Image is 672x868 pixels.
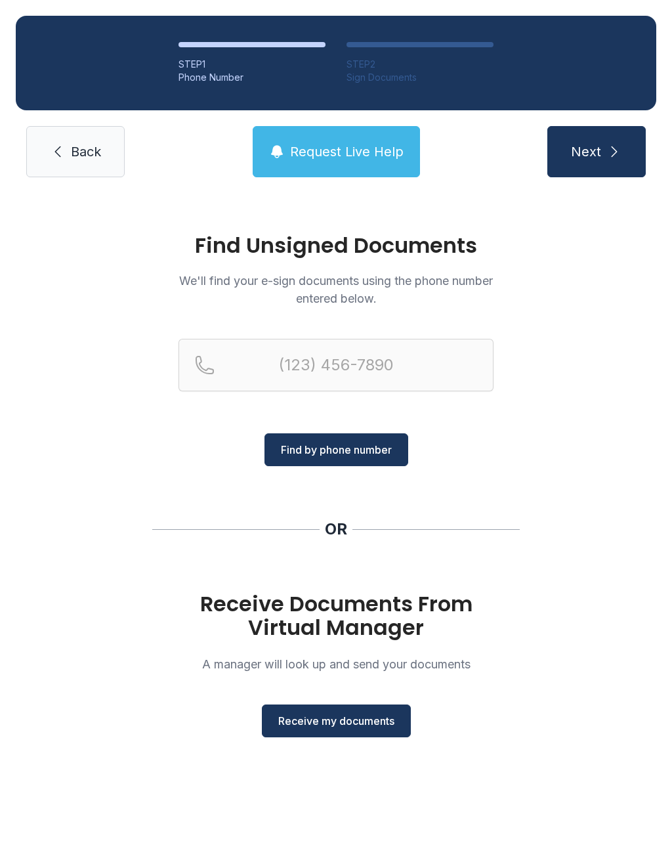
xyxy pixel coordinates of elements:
div: Sign Documents [346,71,493,84]
div: STEP 2 [346,58,493,71]
div: STEP 1 [178,58,325,71]
span: Find by phone number [281,442,392,458]
span: Back [71,142,101,161]
span: Receive my documents [278,713,394,729]
span: Request Live Help [290,142,404,161]
p: A manager will look up and send your documents [178,655,493,673]
h1: Find Unsigned Documents [178,235,493,256]
p: We'll find your e-sign documents using the phone number entered below. [178,272,493,307]
div: OR [325,519,347,540]
div: Phone Number [178,71,325,84]
span: Next [571,142,601,161]
h1: Receive Documents From Virtual Manager [178,592,493,640]
input: Reservation phone number [178,339,493,391]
